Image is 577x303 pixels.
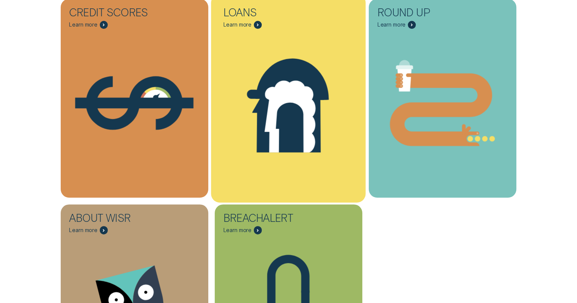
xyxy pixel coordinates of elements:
[223,7,304,20] div: Loans
[377,7,458,20] div: Round Up
[69,227,97,234] span: Learn more
[223,227,252,234] span: Learn more
[223,213,304,226] div: BreachAlert
[223,21,252,28] span: Learn more
[377,21,406,28] span: Learn more
[69,21,97,28] span: Learn more
[69,7,150,20] div: Credit Scores
[69,213,150,226] div: About Wisr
